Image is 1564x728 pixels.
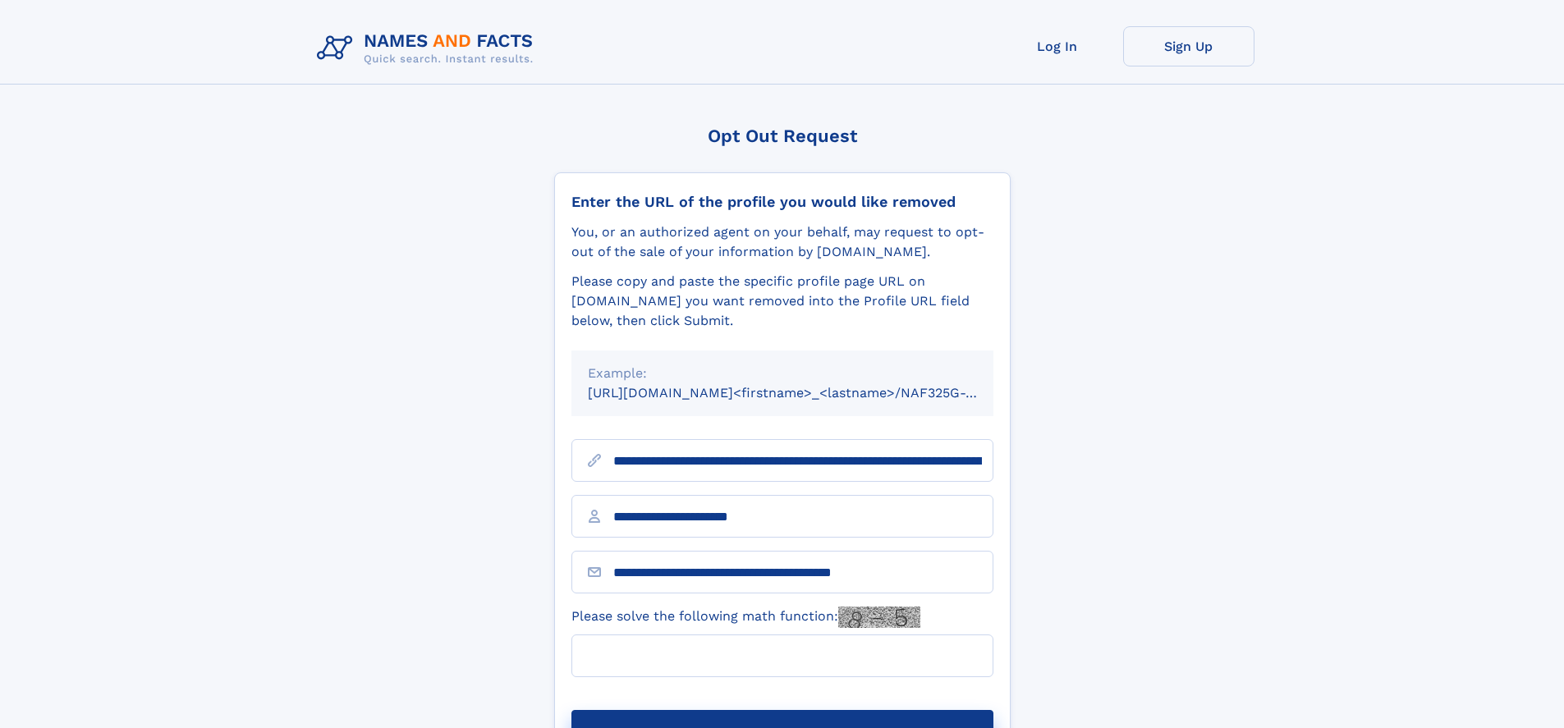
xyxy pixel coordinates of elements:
img: Logo Names and Facts [310,26,547,71]
a: Sign Up [1123,26,1254,66]
div: Opt Out Request [554,126,1011,146]
div: Enter the URL of the profile you would like removed [571,193,993,211]
div: Please copy and paste the specific profile page URL on [DOMAIN_NAME] you want removed into the Pr... [571,272,993,331]
label: Please solve the following math function: [571,607,920,628]
a: Log In [992,26,1123,66]
div: You, or an authorized agent on your behalf, may request to opt-out of the sale of your informatio... [571,222,993,262]
div: Example: [588,364,977,383]
small: [URL][DOMAIN_NAME]<firstname>_<lastname>/NAF325G-xxxxxxxx [588,385,1025,401]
